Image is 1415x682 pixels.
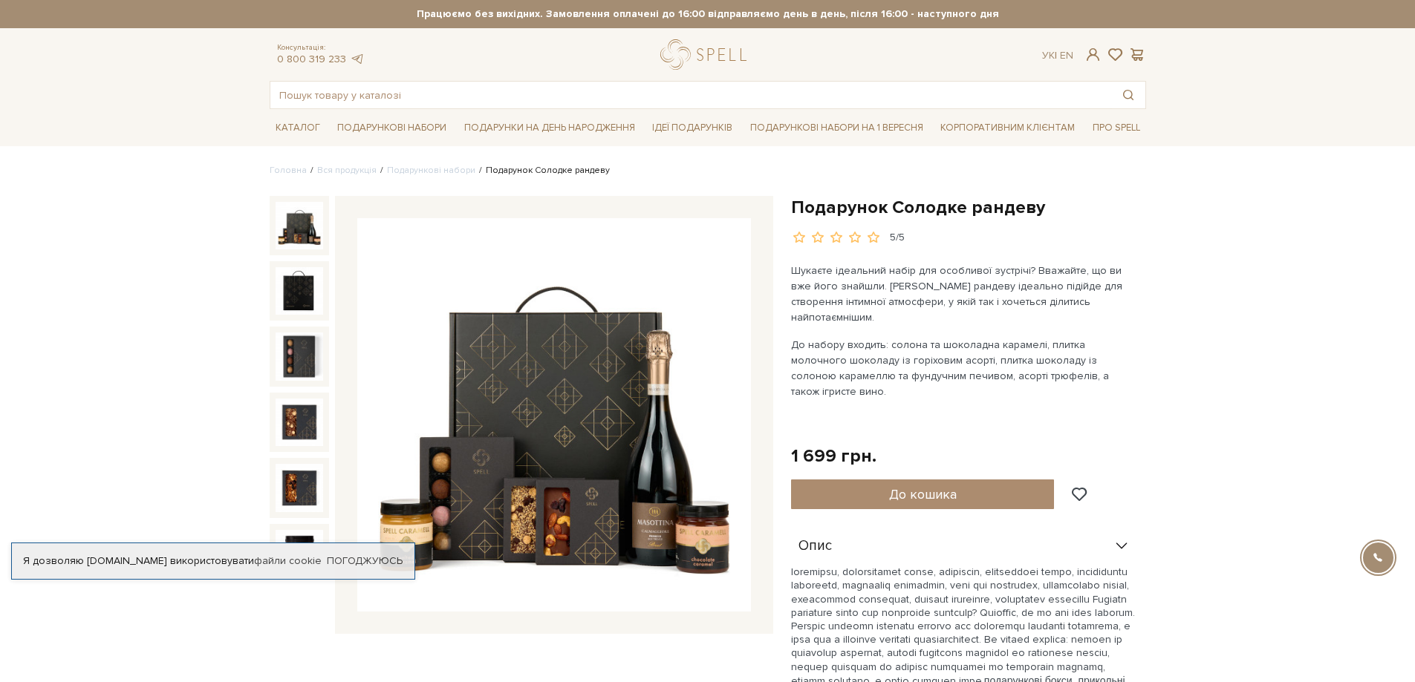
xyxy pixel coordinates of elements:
a: Каталог [270,117,326,140]
span: Консультація: [277,43,365,53]
a: Корпоративним клієнтам [934,115,1081,140]
div: Ук [1042,49,1073,62]
p: Шукаєте ідеальний набір для особливої зустрічі? Вважайте, що ви вже його знайшли. [PERSON_NAME] р... [791,263,1139,325]
div: Я дозволяю [DOMAIN_NAME] використовувати [12,554,414,568]
img: Подарунок Солодке рандеву [276,267,323,315]
a: Про Spell [1087,117,1146,140]
p: До набору входить: солона та шоколадна карамелі, плитка молочного шоколаду із горіховим асорті, п... [791,337,1139,399]
a: telegram [350,53,365,65]
h1: Подарунок Солодке рандеву [791,196,1146,219]
a: Ідеї подарунків [646,117,738,140]
a: Головна [270,165,307,176]
img: Подарунок Солодке рандеву [276,332,323,380]
img: Подарунок Солодке рандеву [276,530,323,577]
a: Подарункові набори на 1 Вересня [744,115,929,140]
a: файли cookie [254,554,322,567]
button: Пошук товару у каталозі [1111,82,1145,108]
div: 5/5 [890,231,905,245]
img: Подарунок Солодке рандеву [357,218,751,611]
span: До кошика [889,486,957,502]
a: logo [660,39,753,70]
a: 0 800 319 233 [277,53,346,65]
a: Подарункові набори [387,165,475,176]
a: Подарункові набори [331,117,452,140]
input: Пошук товару у каталозі [270,82,1111,108]
a: Погоджуюсь [327,554,403,568]
li: Подарунок Солодке рандеву [475,164,610,177]
div: 1 699 грн. [791,445,876,468]
a: Вся продукція [317,165,377,176]
a: Подарунки на День народження [458,117,641,140]
button: До кошика [791,479,1055,509]
img: Подарунок Солодке рандеву [276,399,323,446]
img: Подарунок Солодке рандеву [276,202,323,249]
span: Опис [798,540,832,553]
span: | [1055,49,1057,62]
strong: Працюємо без вихідних. Замовлення оплачені до 16:00 відправляємо день в день, після 16:00 - насту... [270,7,1146,21]
a: En [1060,49,1073,62]
img: Подарунок Солодке рандеву [276,464,323,511]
